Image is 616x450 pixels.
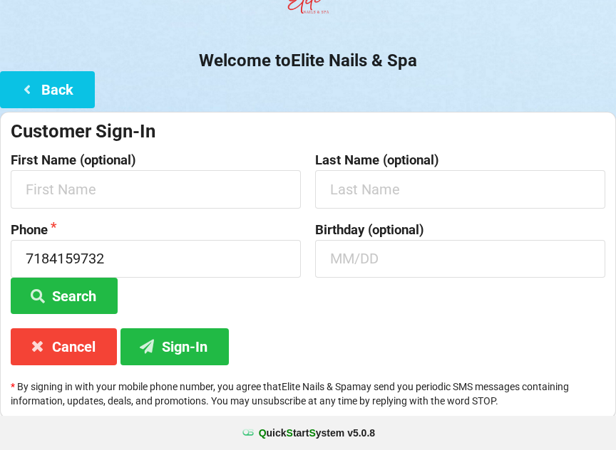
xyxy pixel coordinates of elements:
[11,153,301,167] label: First Name (optional)
[315,240,605,278] input: MM/DD
[120,328,229,365] button: Sign-In
[315,170,605,208] input: Last Name
[11,223,301,237] label: Phone
[11,170,301,208] input: First Name
[11,278,118,314] button: Search
[241,426,255,440] img: favicon.ico
[259,426,375,440] b: uick tart ystem v 5.0.8
[315,153,605,167] label: Last Name (optional)
[11,120,605,143] div: Customer Sign-In
[315,223,605,237] label: Birthday (optional)
[11,328,117,365] button: Cancel
[11,380,605,408] p: By signing in with your mobile phone number, you agree that Elite Nails & Spa may send you period...
[259,427,267,439] span: Q
[11,240,301,278] input: 1234567890
[287,427,293,439] span: S
[309,427,315,439] span: S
